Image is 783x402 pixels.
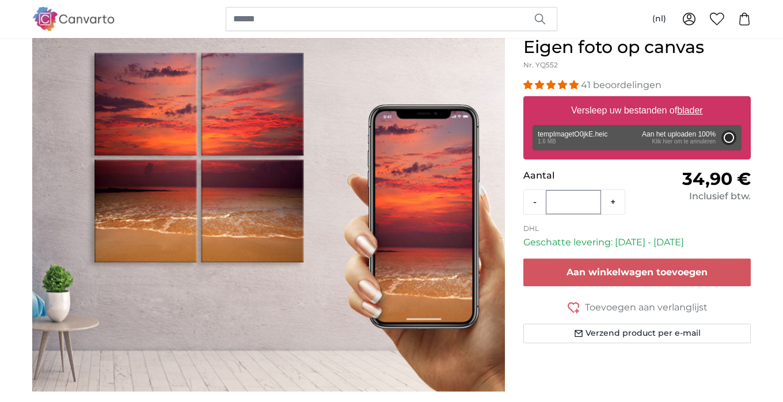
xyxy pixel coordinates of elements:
[32,7,115,31] img: Canvarto
[32,37,505,392] div: 1 of 1
[601,191,625,214] button: +
[523,169,637,183] p: Aantal
[643,9,675,29] button: (nl)
[523,37,751,58] h1: Eigen foto op canvas
[32,37,505,392] img: personalised-canvas-print
[523,300,751,314] button: Toevoegen aan verlanglijst
[523,224,751,233] p: DHL
[523,259,751,286] button: Aan winkelwagen toevoegen
[682,168,751,189] span: 34,90 €
[524,191,546,214] button: -
[523,324,751,343] button: Verzend product per e-mail
[523,60,558,69] span: Nr. YQ552
[637,189,751,203] div: Inclusief btw.
[523,79,581,90] span: 4.98 stars
[677,105,702,115] u: blader
[567,267,708,278] span: Aan winkelwagen toevoegen
[581,79,662,90] span: 41 beoordelingen
[523,236,751,249] p: Geschatte levering: [DATE] - [DATE]
[567,99,708,122] label: Versleep uw bestanden of
[585,301,708,314] span: Toevoegen aan verlanglijst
